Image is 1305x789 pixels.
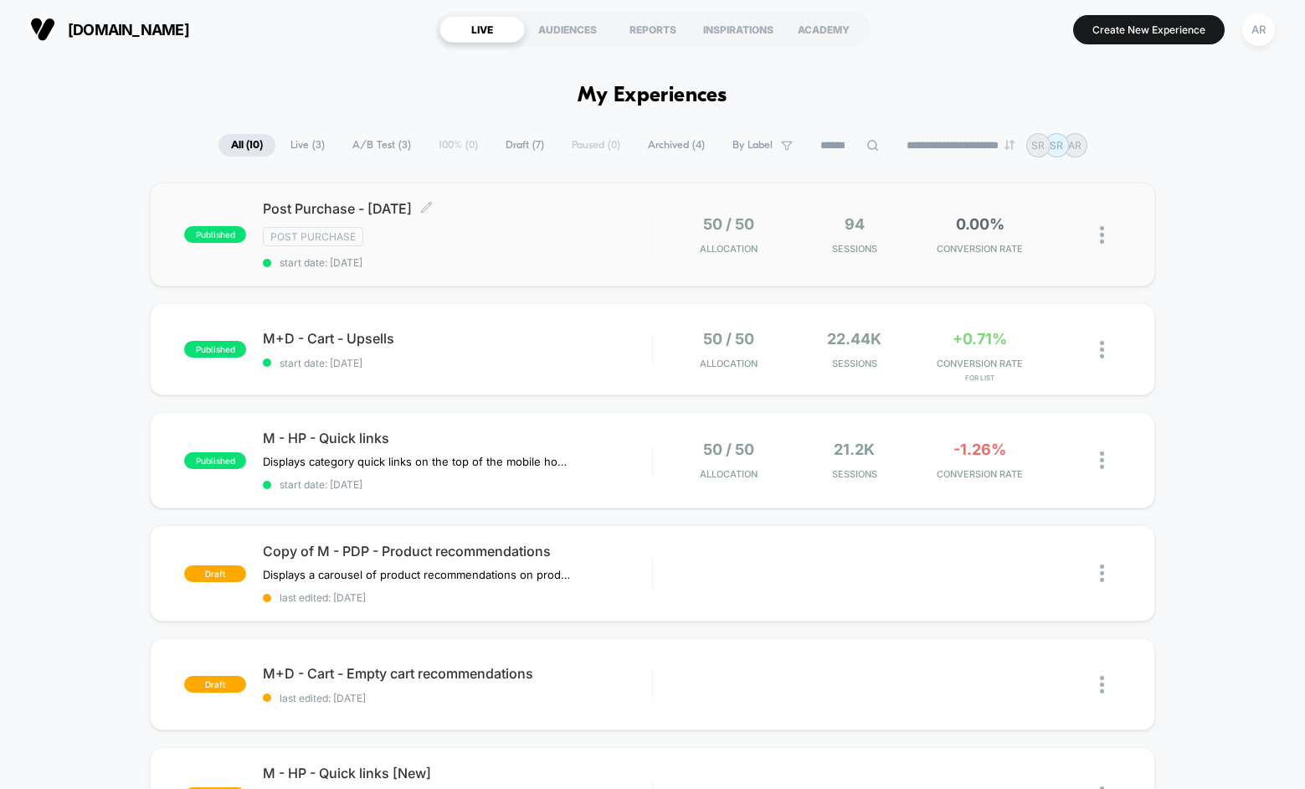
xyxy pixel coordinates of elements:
[1100,341,1104,358] img: close
[1004,140,1015,150] img: end
[956,215,1004,233] span: 0.00%
[439,16,525,43] div: LIVE
[610,16,696,43] div: REPORTS
[30,17,55,42] img: Visually logo
[493,134,557,157] span: Draft ( 7 )
[263,665,651,682] span: M+D - Cart - Empty cart recommendations
[635,134,717,157] span: Archived ( 4 )
[68,21,189,39] span: [DOMAIN_NAME]
[1050,139,1063,152] p: SR
[700,358,758,369] span: Allocation
[703,441,754,458] span: 50 / 50
[795,358,912,369] span: Sessions
[703,215,754,233] span: 50 / 50
[1237,13,1280,47] button: AR
[340,134,424,157] span: A/B Test ( 3 )
[922,358,1039,369] span: CONVERSION RATE
[263,357,651,369] span: start date: [DATE]
[578,84,727,108] h1: My Experiences
[845,215,865,233] span: 94
[953,330,1007,348] span: +0.71%
[700,243,758,255] span: Allocation
[696,16,781,43] div: INSPIRATIONS
[1068,139,1082,152] p: AR
[184,226,246,243] span: published
[1242,13,1275,46] div: AR
[953,441,1006,458] span: -1.26%
[263,765,651,781] span: M - HP - Quick links [New]
[184,676,246,693] span: draft
[1100,226,1104,244] img: close
[732,139,773,152] span: By Label
[278,134,337,157] span: Live ( 3 )
[263,430,651,446] span: M - HP - Quick links
[263,455,573,468] span: Displays category quick links on the top of the mobile homepage.
[184,565,246,582] span: draft
[922,243,1039,255] span: CONVERSION RATE
[795,243,912,255] span: Sessions
[700,468,758,480] span: Allocation
[827,330,881,348] span: 22.44k
[795,468,912,480] span: Sessions
[525,16,610,43] div: AUDIENCES
[1100,451,1104,469] img: close
[834,441,875,458] span: 21.2k
[263,591,651,604] span: last edited: [DATE]
[263,478,651,491] span: start date: [DATE]
[1100,565,1104,582] img: close
[1100,676,1104,694] img: close
[703,330,754,348] span: 50 / 50
[184,341,246,358] span: published
[263,200,651,217] span: Post Purchase - [DATE]
[263,227,363,246] span: Post Purchase
[922,468,1039,480] span: CONVERSION RATE
[263,256,651,269] span: start date: [DATE]
[184,452,246,469] span: published
[263,543,651,560] span: Copy of M - PDP - Product recommendations
[25,16,194,43] button: [DOMAIN_NAME]
[218,134,275,157] span: All ( 10 )
[263,568,573,581] span: Displays a carousel of product recommendations on product pages
[781,16,866,43] div: ACADEMY
[263,330,651,347] span: M+D - Cart - Upsells
[1031,139,1045,152] p: SR
[263,692,651,704] span: last edited: [DATE]
[922,374,1039,382] span: for List
[1073,15,1225,44] button: Create New Experience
